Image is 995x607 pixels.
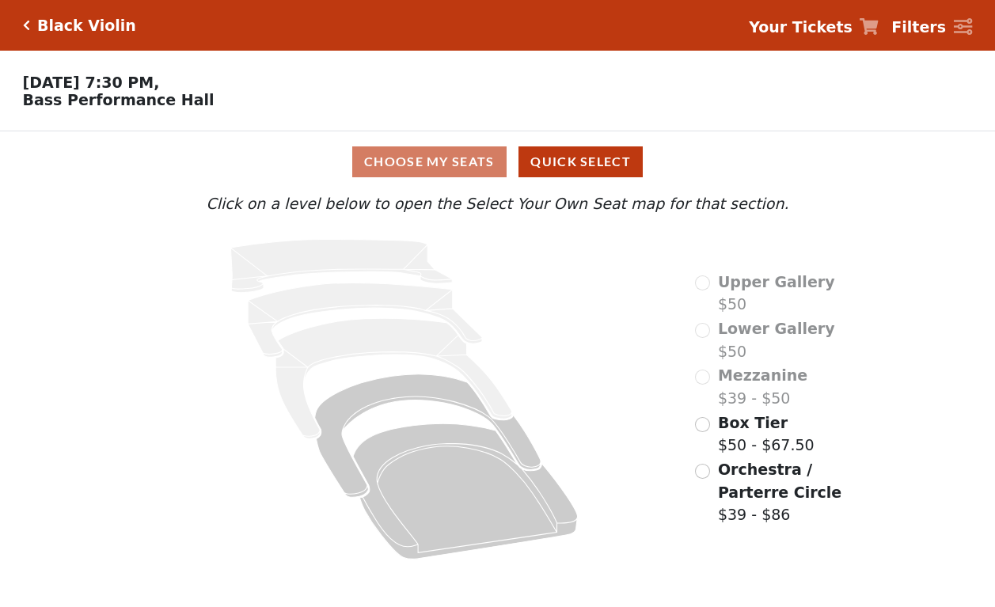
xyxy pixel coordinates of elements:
label: $50 [718,271,835,316]
h5: Black Violin [37,17,136,35]
button: Quick Select [518,146,643,177]
span: Upper Gallery [718,273,835,290]
label: $39 - $86 [718,458,860,526]
strong: Filters [891,18,946,36]
strong: Your Tickets [749,18,853,36]
span: Box Tier [718,414,788,431]
label: $50 [718,317,835,362]
label: $50 - $67.50 [718,412,815,457]
span: Orchestra / Parterre Circle [718,461,841,501]
path: Lower Gallery - Seats Available: 0 [248,283,482,358]
a: Click here to go back to filters [23,20,30,31]
path: Orchestra / Parterre Circle - Seats Available: 695 [353,423,577,559]
a: Your Tickets [749,16,879,39]
span: Lower Gallery [718,320,835,337]
path: Upper Gallery - Seats Available: 0 [231,240,453,293]
label: $39 - $50 [718,364,807,409]
a: Filters [891,16,972,39]
span: Mezzanine [718,366,807,384]
p: Click on a level below to open the Select Your Own Seat map for that section. [135,192,859,215]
